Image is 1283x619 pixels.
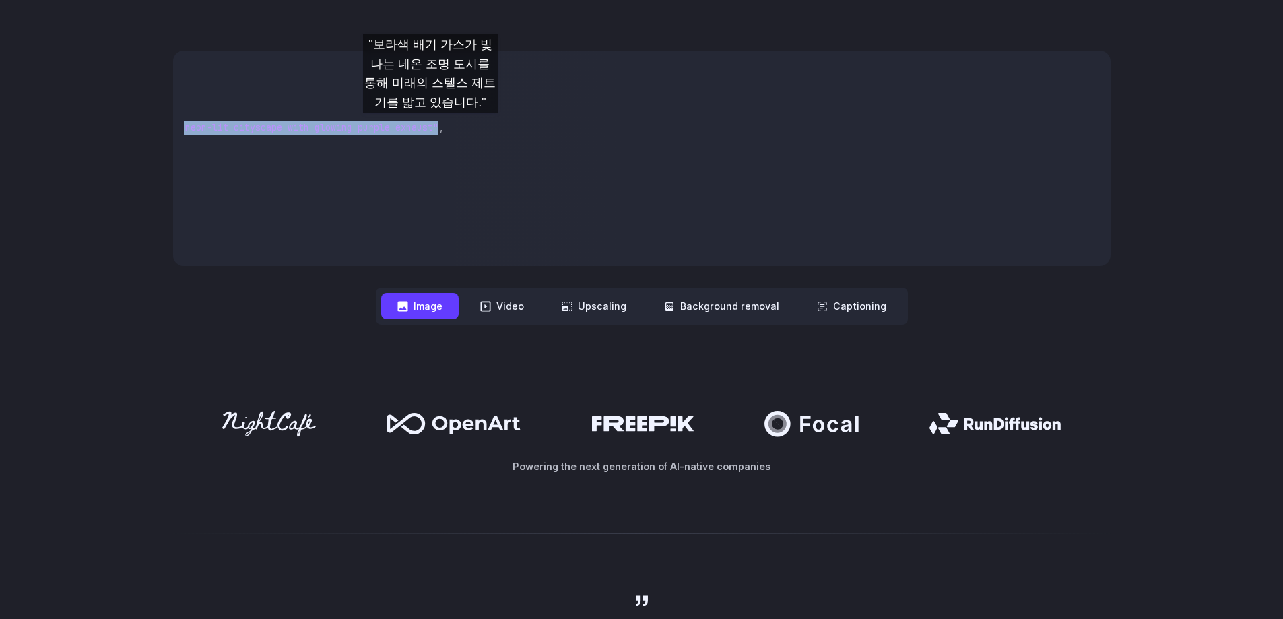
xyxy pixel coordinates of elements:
button: Captioning [801,293,902,319]
button: Upscaling [546,293,643,319]
button: Video [464,293,540,319]
span: , [438,121,444,133]
p: Powering the next generation of AI-native companies [173,459,1111,474]
button: Background removal [648,293,795,319]
button: Image [381,293,459,319]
